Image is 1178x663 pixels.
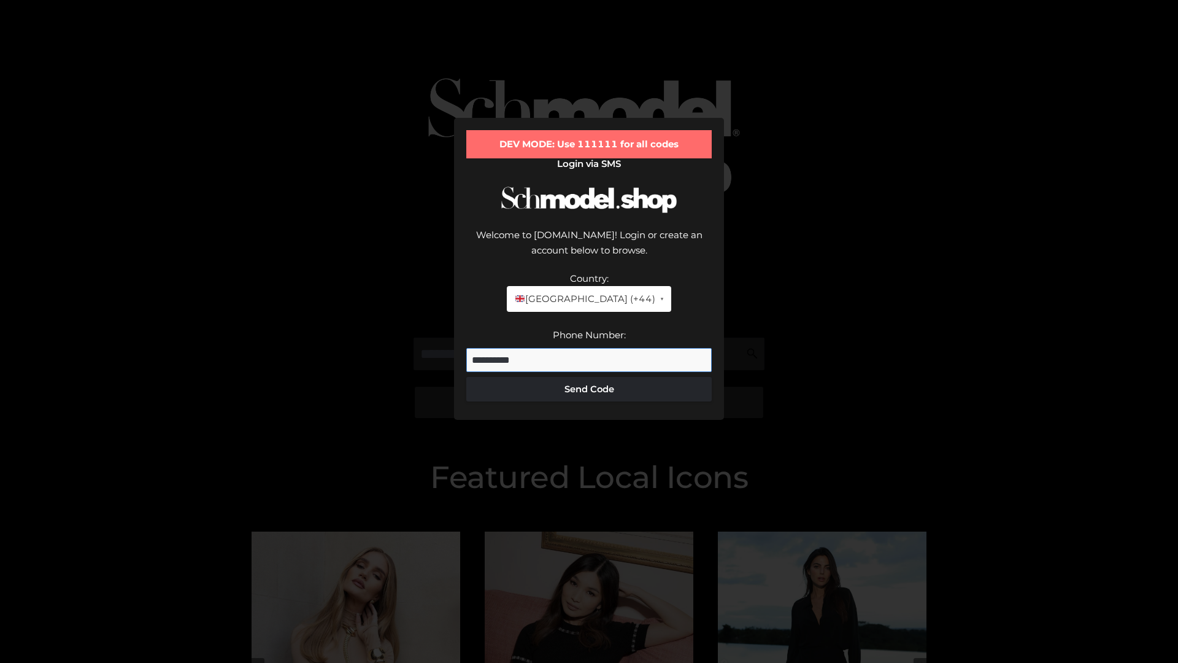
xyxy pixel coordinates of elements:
[553,329,626,341] label: Phone Number:
[514,291,655,307] span: [GEOGRAPHIC_DATA] (+44)
[466,377,712,401] button: Send Code
[466,227,712,271] div: Welcome to [DOMAIN_NAME]! Login or create an account below to browse.
[466,158,712,169] h2: Login via SMS
[515,294,525,303] img: 🇬🇧
[466,130,712,158] div: DEV MODE: Use 111111 for all codes
[570,273,609,284] label: Country:
[497,176,681,224] img: Schmodel Logo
